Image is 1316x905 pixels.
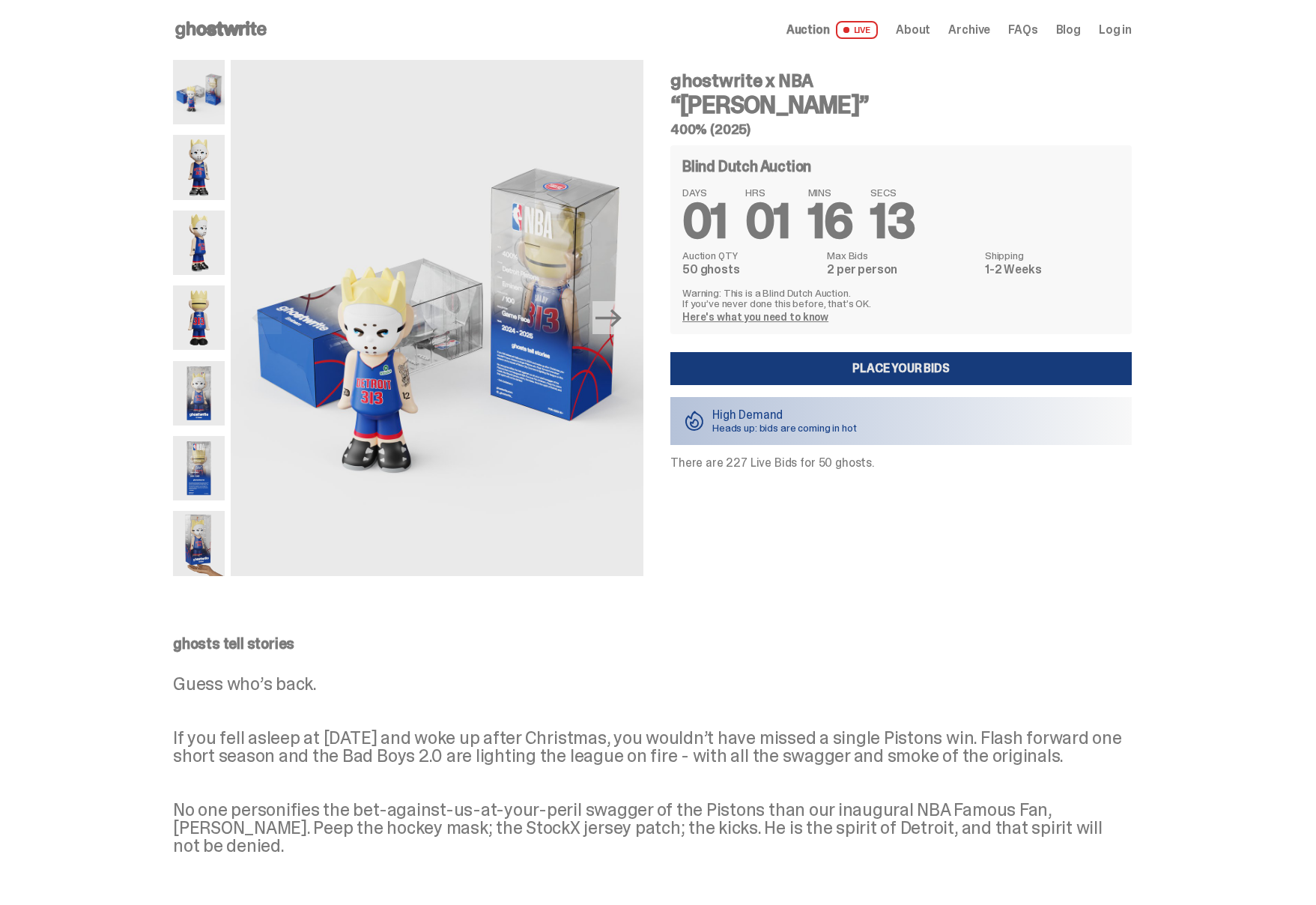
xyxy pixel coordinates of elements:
p: Guess who’s back. If you fell asleep at [DATE] and woke up after Christmas, you wouldn’t have mis... [173,675,1132,855]
p: ghosts tell stories [173,636,1132,651]
img: Copy%20of%20Eminem_NBA_400_6.png [173,285,225,350]
span: MINS [808,187,853,198]
a: Here's what you need to know [682,310,828,324]
span: 01 [682,190,727,252]
a: Blog [1056,24,1081,36]
span: Auction [786,24,830,36]
a: About [896,24,930,36]
img: Eminem_NBA_400_13.png [173,436,225,500]
img: Eminem_NBA_400_10.png [173,60,225,124]
span: 13 [870,190,915,252]
dt: Shipping [985,250,1120,261]
dt: Max Bids [827,250,976,261]
button: Next [592,301,625,334]
span: SECS [870,187,915,198]
span: LIVE [836,21,879,39]
img: Copy%20of%20Eminem_NBA_400_3.png [173,211,225,275]
img: eminem%20scale.png [173,511,225,575]
dd: 50 ghosts [682,264,818,276]
p: Warning: This is a Blind Dutch Auction. If you’ve never done this before, that’s OK. [682,288,1120,309]
span: 16 [808,190,853,252]
a: Log in [1099,24,1132,36]
a: Place your Bids [670,352,1132,385]
a: FAQs [1008,24,1037,36]
a: Archive [948,24,990,36]
span: 01 [745,190,790,252]
p: High Demand [712,409,857,421]
h5: 400% (2025) [670,123,1132,136]
a: Auction LIVE [786,21,878,39]
span: HRS [745,187,790,198]
dd: 2 per person [827,264,976,276]
dd: 1-2 Weeks [985,264,1120,276]
img: Eminem_NBA_400_12.png [173,361,225,426]
img: Eminem_NBA_400_10.png [231,60,643,576]
p: There are 227 Live Bids for 50 ghosts. [670,457,1132,469]
h4: Blind Dutch Auction [682,159,811,174]
h3: “[PERSON_NAME]” [670,93,1132,117]
img: Copy%20of%20Eminem_NBA_400_1.png [173,135,225,199]
p: Heads up: bids are coming in hot [712,423,857,433]
dt: Auction QTY [682,250,818,261]
h4: ghostwrite x NBA [670,72,1132,90]
span: DAYS [682,187,727,198]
